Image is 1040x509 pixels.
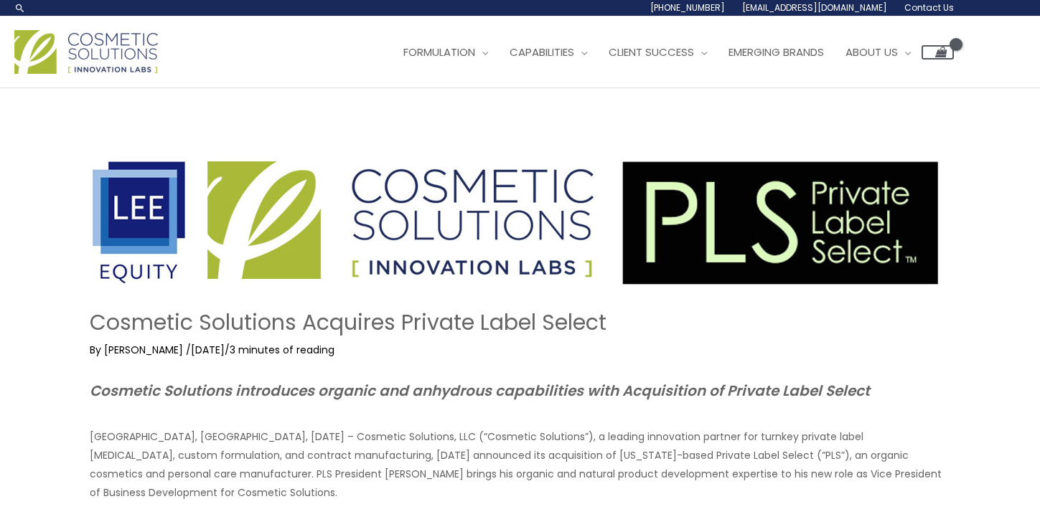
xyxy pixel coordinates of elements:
[230,343,334,357] span: 3 minutes of reading
[14,30,158,74] img: Cosmetic Solutions Logo
[191,343,225,357] span: [DATE]
[90,427,951,502] p: [GEOGRAPHIC_DATA], [GEOGRAPHIC_DATA], [DATE] – Cosmetic Solutions, LLC (“Cosmetic Solutions”), a ...
[598,31,718,74] a: Client Success
[104,343,183,357] span: [PERSON_NAME]
[922,45,954,60] a: View Shopping Cart, empty
[104,343,186,357] a: [PERSON_NAME]
[904,1,954,14] span: Contact Us
[650,1,725,14] span: [PHONE_NUMBER]
[90,157,942,290] img: pls acquisition image
[845,44,898,60] span: About Us
[382,31,954,74] nav: Site Navigation
[729,44,824,60] span: Emerging Brands
[90,381,619,401] em: Cosmetic Solutions introduces organic and anhydrous capabilities with
[90,343,951,357] div: By / /
[14,2,26,14] a: Search icon link
[742,1,887,14] span: [EMAIL_ADDRESS][DOMAIN_NAME]
[510,44,574,60] span: Capabilities
[609,44,694,60] span: Client Success
[835,31,922,74] a: About Us
[90,310,951,336] h1: Cosmetic Solutions Acquires Private Label Select
[393,31,499,74] a: Formulation
[622,381,870,401] em: Acquisition of Private Label Select
[499,31,598,74] a: Capabilities
[718,31,835,74] a: Emerging Brands
[403,44,475,60] span: Formulation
